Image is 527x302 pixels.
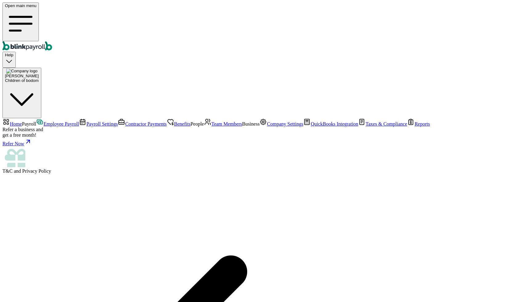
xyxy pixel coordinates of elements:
[303,121,358,127] a: QuickBooks Integration
[10,121,22,127] span: Home
[5,3,36,8] span: Open main menu
[43,121,79,127] span: Employee Payroll
[311,121,358,127] span: QuickBooks Integration
[2,168,51,174] span: and
[2,118,525,174] nav: Sidebar
[204,121,242,127] a: Team Members
[259,121,303,127] a: Company Settings
[190,121,204,127] span: People
[22,121,36,127] span: Payroll
[118,121,167,127] a: Contractor Payments
[415,121,430,127] span: Reports
[2,52,16,67] button: Help
[174,121,190,127] span: Benefits
[167,121,190,127] a: Benefits
[407,121,430,127] a: Reports
[79,121,118,127] a: Payroll Settings
[2,2,525,52] nav: Global
[2,168,13,174] span: T&C
[22,168,51,174] span: Privacy Policy
[6,69,38,74] img: Company logo
[5,78,39,83] div: Children of bodom
[5,53,13,57] span: Help
[2,121,22,127] a: Home
[366,121,407,127] span: Taxes & Compliance
[358,121,407,127] a: Taxes & Compliance
[2,68,41,119] button: Company logo[PERSON_NAME]Children of bodom
[267,121,303,127] span: Company Settings
[86,121,118,127] span: Payroll Settings
[2,127,525,138] div: Refer a business and get a free month!
[5,74,39,78] span: [PERSON_NAME]
[211,121,242,127] span: Team Members
[2,2,39,41] button: Open main menu
[36,121,79,127] a: Employee Payroll
[2,138,525,147] a: Refer Now
[496,272,527,302] iframe: Chat Widget
[242,121,259,127] span: Business
[125,121,167,127] span: Contractor Payments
